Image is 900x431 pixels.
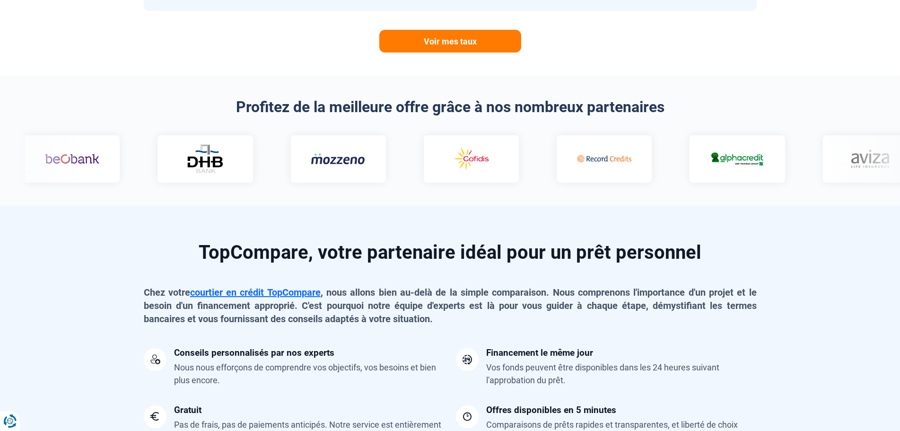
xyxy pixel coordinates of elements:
div: Gratuit [174,405,201,414]
a: Voir mes taux [379,30,521,53]
img: Beobank [44,145,99,173]
div: Conseils personnalisés par nos experts [174,348,334,357]
img: Mozzeno [311,153,365,165]
img: DHB Bank [186,144,224,173]
div: Offres disponibles en 5 minutes [486,405,616,414]
div: Nous nous efforçons de comprendre vos objectifs, vos besoins et bien plus encore. [174,361,445,387]
a: courtier en crédit TopCompare [190,287,321,298]
div: Financement le même jour [486,348,593,357]
img: Record credits [577,145,631,173]
h2: Profitez de la meilleure offre grâce à nos nombreux partenaires [144,98,757,116]
div: Comparaisons de prêts rapides et transparentes, et liberté de choix [486,418,738,431]
div: Vos fonds peuvent être disponibles dans les 24 heures suivant l'approbation du prêt. [486,361,757,387]
img: Cofidis [444,145,498,173]
h2: TopCompare, votre partenaire idéal pour un prêt personnel [144,243,757,262]
img: Alphacredit [710,150,764,167]
p: Chez votre , nous allons bien au-delà de la simple comparaison. Nous comprenons l'importance d'un... [144,286,757,325]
